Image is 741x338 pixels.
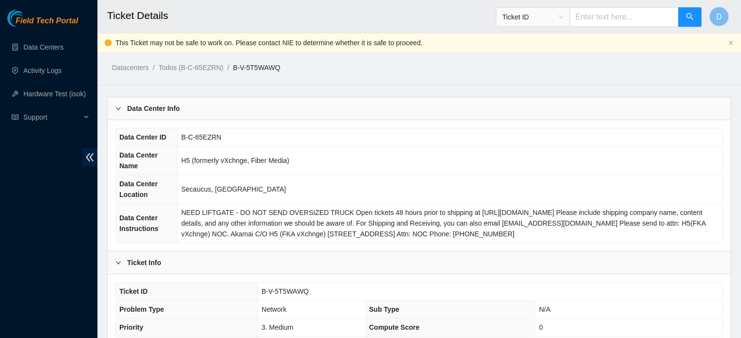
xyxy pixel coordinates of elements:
a: Hardware Test (isok) [23,90,86,98]
span: double-left [82,148,97,166]
a: Todos (B-C-65EZRN) [158,64,223,71]
span: Problem Type [119,305,164,313]
span: Field Tech Portal [16,17,78,26]
span: NEED LIFTGATE - DO NOT SEND OVERSIZED TRUCK Open tickets 48 hours prior to shipping at [URL][DOMA... [181,209,705,238]
button: D [709,7,729,26]
input: Enter text here... [570,7,679,27]
a: Activity Logs [23,67,62,74]
span: 0 [539,323,543,331]
span: Compute Score [369,323,419,331]
span: / [227,64,229,71]
span: N/A [539,305,550,313]
span: Network [262,305,286,313]
span: 3. Medium [262,323,293,331]
span: Data Center ID [119,133,166,141]
b: Data Center Info [127,103,180,114]
div: Ticket Info [108,251,731,274]
span: Sub Type [369,305,399,313]
span: Data Center Instructions [119,214,158,232]
span: Priority [119,323,143,331]
span: D [716,11,722,23]
span: Ticket ID [502,10,564,24]
a: Data Centers [23,43,63,51]
span: Ticket ID [119,287,148,295]
span: Support [23,107,81,127]
span: Data Center Name [119,151,158,170]
span: B-V-5T5WAWQ [262,287,309,295]
div: Data Center Info [108,97,731,120]
img: Akamai Technologies [7,10,49,27]
a: B-V-5T5WAWQ [233,64,280,71]
button: search [678,7,702,27]
button: close [728,40,734,46]
a: Akamai TechnologiesField Tech Portal [7,18,78,30]
a: Datacenters [112,64,149,71]
span: read [12,114,19,121]
span: H5 (formerly vXchnge, Fiber Media) [181,157,289,164]
span: B-C-65EZRN [181,133,221,141]
b: Ticket Info [127,257,161,268]
span: right [115,106,121,111]
span: / [152,64,154,71]
span: Data Center Location [119,180,158,198]
span: search [686,13,694,22]
span: Secaucus, [GEOGRAPHIC_DATA] [181,185,286,193]
span: right [115,260,121,266]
